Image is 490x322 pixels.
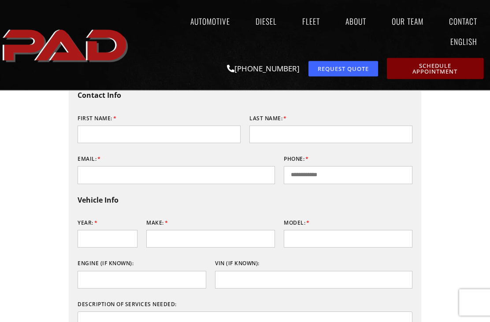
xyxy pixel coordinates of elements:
a: Our Team [383,11,432,31]
a: About [337,11,375,31]
label: Phone: [284,152,309,167]
label: Description of services needed: [78,298,177,312]
label: Model: [284,216,310,230]
nav: Menu [132,11,490,52]
label: Year: [78,216,97,230]
b: Vehicle Info [78,196,119,205]
span: Request Quote [318,66,369,72]
label: First Name: [78,112,116,126]
span: Schedule Appointment [396,63,474,74]
label: Engine (if known): [78,257,134,271]
label: Email: [78,152,101,167]
a: Diesel [247,11,285,31]
label: Make: [146,216,168,230]
a: Contact [441,11,486,31]
label: VIN (if known): [215,257,260,271]
b: Contact Info [78,91,121,100]
a: English [442,31,490,52]
a: Fleet [294,11,328,31]
label: Last Name: [249,112,287,126]
a: Automotive [182,11,238,31]
a: [PHONE_NUMBER] [227,63,300,74]
a: schedule repair or service appointment [387,58,483,79]
a: request a service or repair quote [308,61,379,77]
